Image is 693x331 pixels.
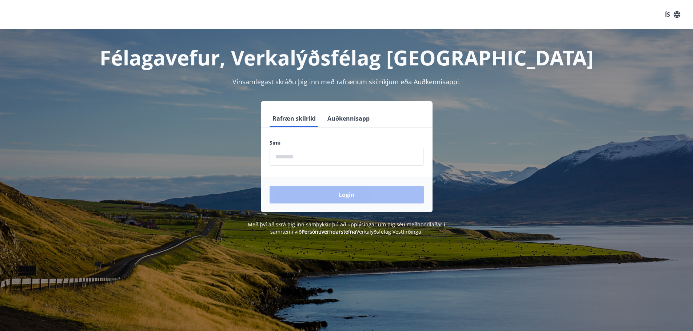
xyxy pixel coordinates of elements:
span: Með því að skrá þig inn samþykkir þú að upplýsingar um þig séu meðhöndlaðar í samræmi við Verkalý... [248,221,445,235]
button: ÍS [661,8,684,21]
button: Rafræn skilríki [270,110,319,127]
h1: Félagavefur, Verkalýðsfélag [GEOGRAPHIC_DATA] [93,44,600,71]
a: Persónuverndarstefna [302,228,356,235]
button: Auðkennisapp [324,110,373,127]
label: Sími [270,139,424,146]
span: Vinsamlegast skráðu þig inn með rafrænum skilríkjum eða Auðkennisappi. [232,77,461,86]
